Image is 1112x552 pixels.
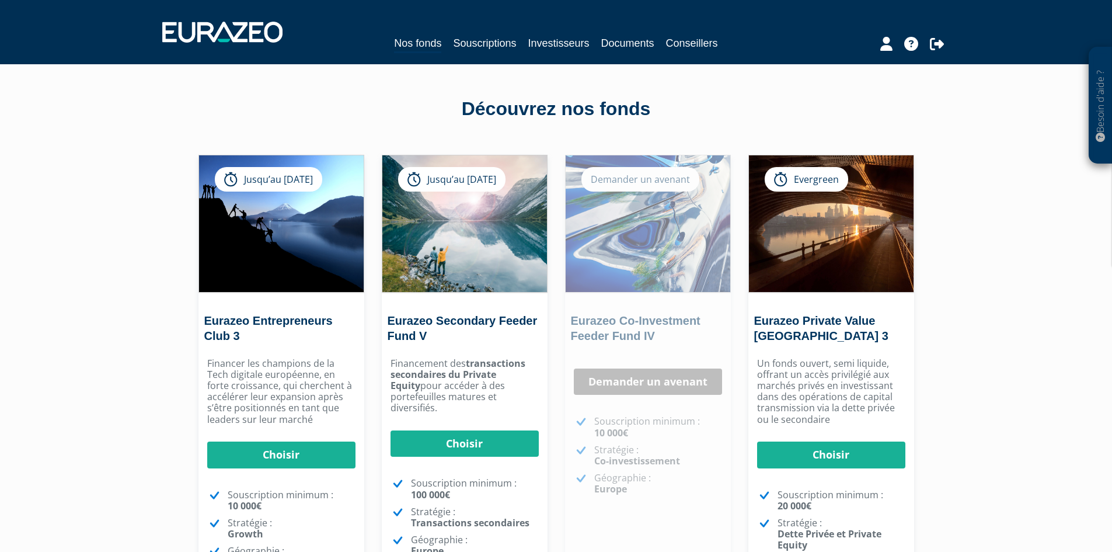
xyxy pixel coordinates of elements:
[388,314,538,342] a: Eurazeo Secondary Feeder Fund V
[765,167,848,192] div: Evergreen
[391,431,539,457] a: Choisir
[162,22,283,43] img: 1732889491-logotype_eurazeo_blanc_rvb.png
[411,478,539,500] p: Souscription minimum :
[453,35,516,51] a: Souscriptions
[666,35,718,51] a: Conseillers
[411,516,529,529] strong: Transactions secondaires
[594,473,722,495] p: Géographie :
[391,357,525,392] strong: transactions secondaires du Private Equity
[391,358,539,414] p: Financement des pour accéder à des portefeuilles matures et diversifiés.
[594,426,628,439] strong: 10 000€
[1094,53,1107,158] p: Besoin d'aide ?
[215,167,322,192] div: Jusqu’au [DATE]
[778,527,881,551] strong: Dette Privée et Private Equity
[778,499,811,512] strong: 20 000€
[199,155,364,292] img: Eurazeo Entrepreneurs Club 3
[204,314,333,342] a: Eurazeo Entrepreneurs Club 3
[778,489,905,512] p: Souscription minimum :
[228,499,262,512] strong: 10 000€
[757,358,905,425] p: Un fonds ouvert, semi liquide, offrant un accès privilégié aux marchés privés en investissant dan...
[754,314,888,342] a: Eurazeo Private Value [GEOGRAPHIC_DATA] 3
[411,506,539,529] p: Stratégie :
[224,96,889,123] div: Découvrez nos fonds
[594,445,722,467] p: Stratégie :
[778,518,905,551] p: Stratégie :
[749,155,914,292] img: Eurazeo Private Value Europe 3
[207,358,355,425] p: Financer les champions de la Tech digitale européenne, en forte croissance, qui cherchent à accél...
[228,518,355,540] p: Stratégie :
[594,454,680,467] strong: Co-investissement
[601,35,654,51] a: Documents
[594,416,722,438] p: Souscription minimum :
[207,442,355,468] a: Choisir
[528,35,589,51] a: Investisseurs
[398,167,506,192] div: Jusqu’au [DATE]
[228,489,355,512] p: Souscription minimum :
[594,482,627,495] strong: Europe
[228,527,263,540] strong: Growth
[581,167,699,192] div: Demander un avenant
[411,488,450,501] strong: 100 000€
[757,442,905,468] a: Choisir
[566,155,730,292] img: Eurazeo Co-Investment Feeder Fund IV
[571,314,700,342] a: Eurazeo Co-Investment Feeder Fund IV
[382,155,547,292] img: Eurazeo Secondary Feeder Fund V
[394,35,441,53] a: Nos fonds
[574,369,722,395] a: Demander un avenant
